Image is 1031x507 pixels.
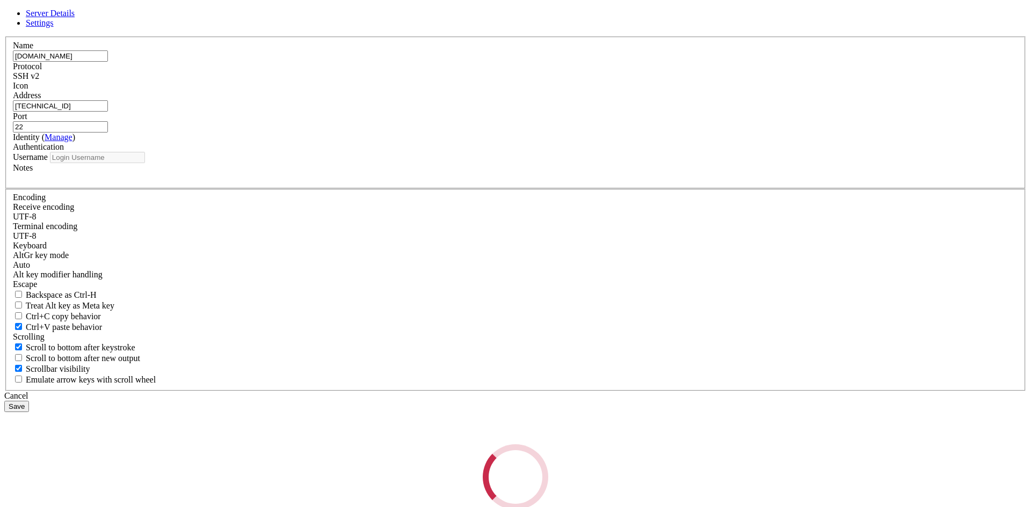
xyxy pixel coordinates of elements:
[26,290,97,299] span: Backspace as Ctrl-H
[13,91,41,100] label: Address
[50,152,145,163] input: Login Username
[4,391,1027,401] div: Cancel
[42,133,75,142] span: ( )
[15,376,22,383] input: Emulate arrow keys with scroll wheel
[13,212,37,221] span: UTF-8
[13,71,1018,81] div: SSH v2
[26,9,75,18] a: Server Details
[45,133,72,142] a: Manage
[13,152,48,161] label: Username
[13,364,90,373] label: The vertical scrollbar mode.
[15,343,22,350] input: Scroll to bottom after keystroke
[13,163,33,172] label: Notes
[13,212,1018,222] div: UTF-8
[13,71,39,80] span: SSH v2
[26,18,54,27] a: Settings
[26,364,90,373] span: Scrollbar visibility
[13,270,103,279] label: Controls how the Alt key is handled. Escape: Send an ESC prefix. 8-Bit: Add 128 to the typed char...
[13,241,47,250] label: Keyboard
[13,100,108,112] input: Host Name or IP
[26,312,101,321] span: Ctrl+C copy behavior
[26,343,135,352] span: Scroll to bottom after keystroke
[13,81,28,90] label: Icon
[13,280,1018,289] div: Escape
[13,354,140,363] label: Scroll to bottom after new output.
[13,112,27,121] label: Port
[13,332,45,341] label: Scrolling
[13,231,1018,241] div: UTF-8
[13,260,30,269] span: Auto
[13,62,42,71] label: Protocol
[26,354,140,363] span: Scroll to bottom after new output
[13,343,135,352] label: Whether to scroll to the bottom on any keystroke.
[15,354,22,361] input: Scroll to bottom after new output
[13,41,33,50] label: Name
[13,251,69,260] label: Set the expected encoding for data received from the host. If the encodings do not match, visual ...
[13,142,64,151] label: Authentication
[13,193,46,202] label: Encoding
[15,323,22,330] input: Ctrl+V paste behavior
[13,231,37,240] span: UTF-8
[15,291,22,298] input: Backspace as Ctrl-H
[13,375,156,384] label: When using the alternative screen buffer, and DECCKM (Application Cursor Keys) is active, mouse w...
[13,301,114,310] label: Whether the Alt key acts as a Meta key or as a distinct Alt key.
[15,302,22,308] input: Treat Alt key as Meta key
[13,280,37,289] span: Escape
[26,301,114,310] span: Treat Alt key as Meta key
[26,375,156,384] span: Emulate arrow keys with scroll wheel
[13,50,108,62] input: Server Name
[13,260,1018,270] div: Auto
[13,133,75,142] label: Identity
[13,222,77,231] label: The default terminal encoding. ISO-2022 enables character map translations (like graphics maps). ...
[13,121,108,133] input: Port Number
[13,290,97,299] label: If true, the backspace should send BS ('\x08', aka ^H). Otherwise the backspace key should send '...
[13,312,101,321] label: Ctrl-C copies if true, send ^C to host if false. Ctrl-Shift-C sends ^C to host if true, copies if...
[4,401,29,412] button: Save
[15,312,22,319] input: Ctrl+C copy behavior
[13,202,74,211] label: Set the expected encoding for data received from the host. If the encodings do not match, visual ...
[26,322,102,332] span: Ctrl+V paste behavior
[13,322,102,332] label: Ctrl+V pastes if true, sends ^V to host if false. Ctrl+Shift+V sends ^V to host if true, pastes i...
[15,365,22,372] input: Scrollbar visibility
